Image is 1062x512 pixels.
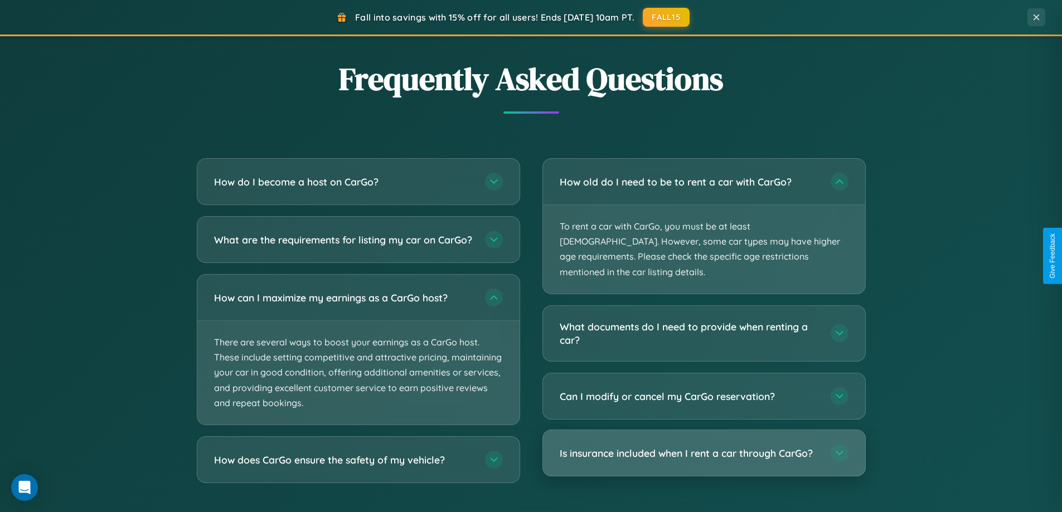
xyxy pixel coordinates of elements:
h3: Can I modify or cancel my CarGo reservation? [560,389,819,403]
button: FALL15 [643,8,690,27]
p: To rent a car with CarGo, you must be at least [DEMOGRAPHIC_DATA]. However, some car types may ha... [543,205,865,294]
span: Fall into savings with 15% off for all users! Ends [DATE] 10am PT. [355,12,634,23]
h3: How old do I need to be to rent a car with CarGo? [560,175,819,189]
div: Open Intercom Messenger [11,474,38,501]
h3: What are the requirements for listing my car on CarGo? [214,233,474,247]
div: Give Feedback [1049,233,1056,279]
h3: How can I maximize my earnings as a CarGo host? [214,291,474,305]
h3: How does CarGo ensure the safety of my vehicle? [214,453,474,467]
p: There are several ways to boost your earnings as a CarGo host. These include setting competitive ... [197,321,520,425]
h2: Frequently Asked Questions [197,57,866,100]
h3: Is insurance included when I rent a car through CarGo? [560,446,819,460]
h3: How do I become a host on CarGo? [214,175,474,189]
h3: What documents do I need to provide when renting a car? [560,320,819,347]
